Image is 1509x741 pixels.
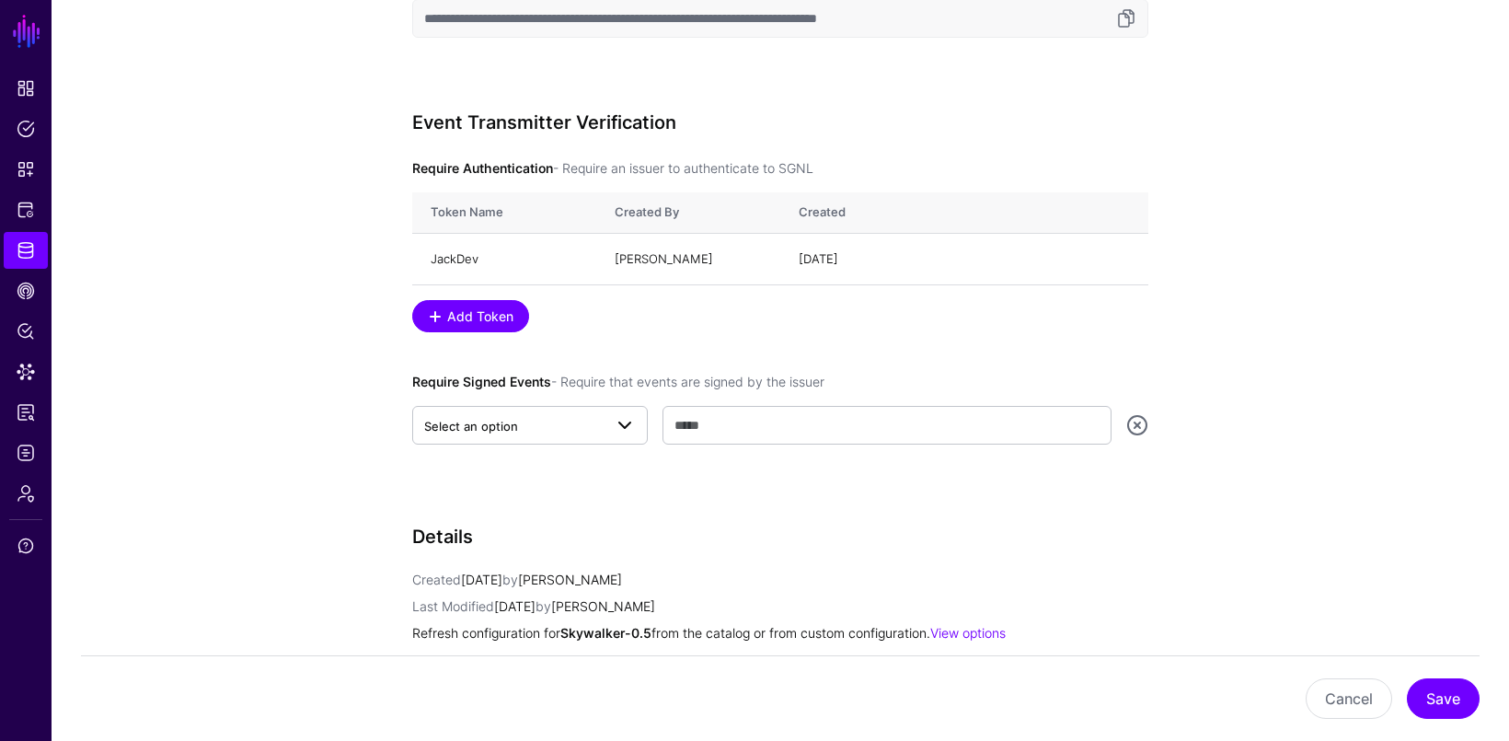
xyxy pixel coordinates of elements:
[17,282,35,300] span: CAEP Hub
[17,160,35,179] span: Snippets
[494,598,536,614] span: [DATE]
[780,192,1148,233] th: Created
[1306,678,1392,719] button: Cancel
[17,120,35,138] span: Policies
[4,353,48,390] a: Data Lens
[445,307,516,326] span: Add Token
[4,313,48,350] a: Policy Lens
[4,70,48,107] a: Dashboard
[17,322,35,341] span: Policy Lens
[4,272,48,309] a: CAEP Hub
[596,192,780,233] th: Created By
[17,241,35,260] span: Identity Data Fabric
[4,232,48,269] a: Identity Data Fabric
[502,572,622,587] app-identifier: [PERSON_NAME]
[412,369,824,391] label: Require Signed Events
[11,11,42,52] a: SGNL
[4,475,48,512] a: Admin
[615,251,713,266] app-identifier: [PERSON_NAME]
[412,623,1148,643] p: Refresh configuration for from the catalog or from custom configuration.
[4,191,48,228] a: Protected Systems
[551,374,824,389] span: - Require that events are signed by the issuer
[412,526,1148,548] h3: Details
[4,151,48,188] a: Snippets
[412,598,494,614] span: Last Modified
[4,394,48,431] a: Reports
[17,444,35,462] span: Logs
[536,598,551,614] span: by
[536,598,655,614] app-identifier: [PERSON_NAME]
[4,434,48,471] a: Logs
[17,537,35,555] span: Support
[799,251,838,266] span: [DATE]
[17,201,35,219] span: Protected Systems
[553,160,813,176] span: - Require an issuer to authenticate to SGNL
[930,625,1006,641] a: View options
[4,110,48,147] a: Policies
[17,79,35,98] span: Dashboard
[17,484,35,503] span: Admin
[461,572,502,587] span: [DATE]
[412,233,596,285] td: JackDev
[502,572,518,587] span: by
[17,363,35,381] span: Data Lens
[17,403,35,422] span: Reports
[560,625,651,641] strong: Skywalker-0.5
[424,419,518,434] span: Select an option
[412,192,596,233] th: Token Name
[412,111,1148,133] h3: Event Transmitter Verification
[1407,678,1480,719] button: Save
[412,572,461,587] span: Created
[412,156,813,178] label: Require Authentication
